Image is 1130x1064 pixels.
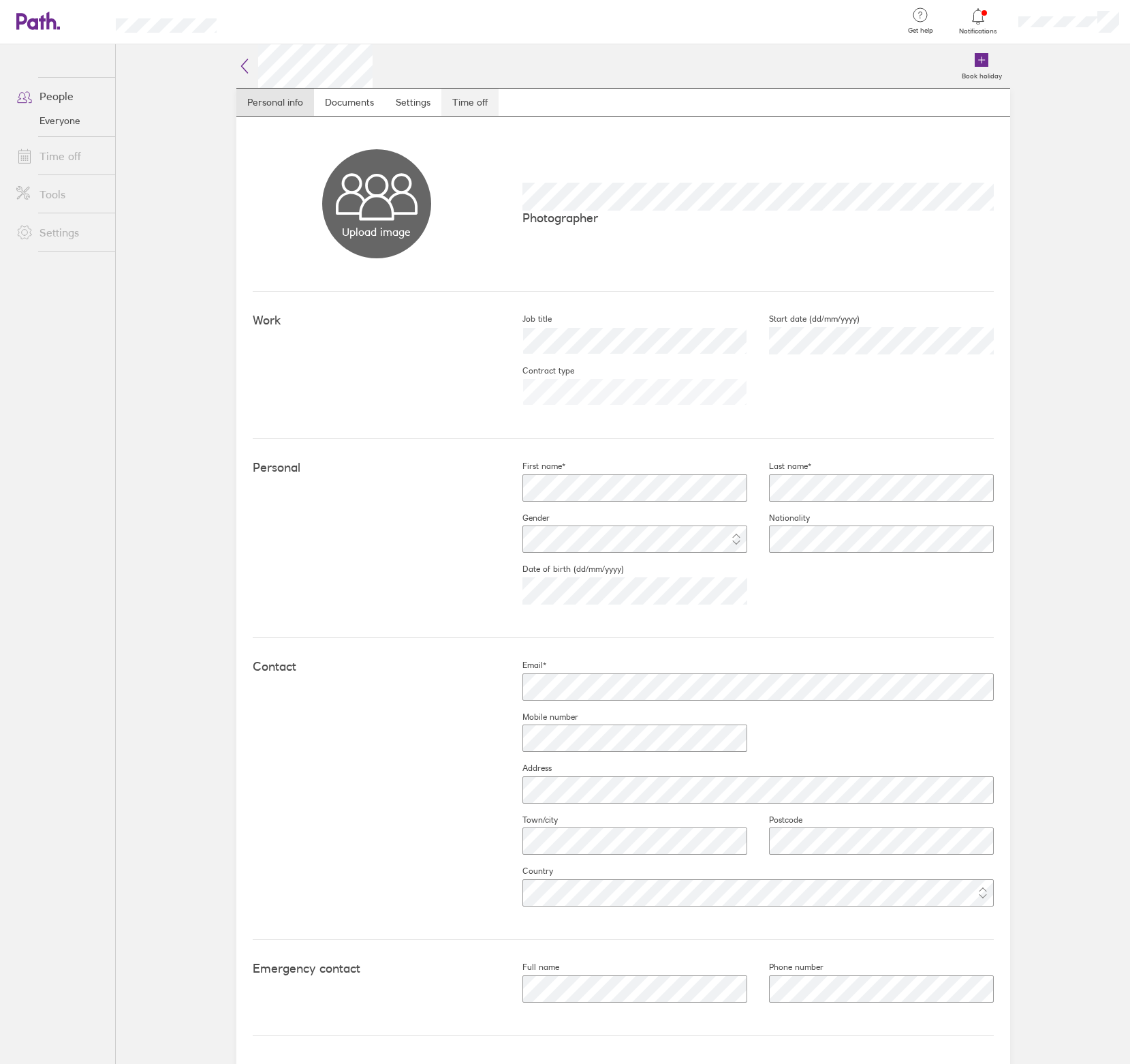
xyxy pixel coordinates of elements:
label: First name* [501,461,565,472]
label: Email* [501,660,546,671]
label: Job title [501,314,552,324]
h4: Contact [253,660,501,674]
label: Phone number [747,962,823,973]
label: Postcode [747,815,802,825]
label: Date of birth (dd/mm/yyyy) [501,564,624,575]
label: Country [501,866,553,877]
label: Nationality [747,513,810,523]
a: Everyone [5,110,115,132]
a: Personal info [236,89,314,116]
label: Town/city [501,815,558,825]
label: Book holiday [954,68,1010,80]
h4: Personal [253,461,501,475]
label: Contract type [501,365,574,376]
a: Notifications [956,7,1001,35]
label: Mobile number [501,712,578,723]
p: Photographer [522,211,994,225]
label: Start date (dd/mm/yyyy) [747,314,860,324]
label: Last name* [747,461,811,472]
span: Get help [898,27,943,35]
label: Address [501,763,552,774]
label: Full name [501,962,559,973]
a: Time off [5,142,115,170]
h4: Emergency contact [253,962,501,976]
a: Tools [5,181,115,208]
a: Settings [5,219,115,246]
a: Time off [441,89,499,116]
a: People [5,82,115,110]
label: Gender [501,513,550,523]
a: Book holiday [954,44,1010,88]
span: Notifications [956,27,1001,35]
a: Documents [314,89,385,116]
a: Settings [385,89,441,116]
h4: Work [253,314,501,328]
